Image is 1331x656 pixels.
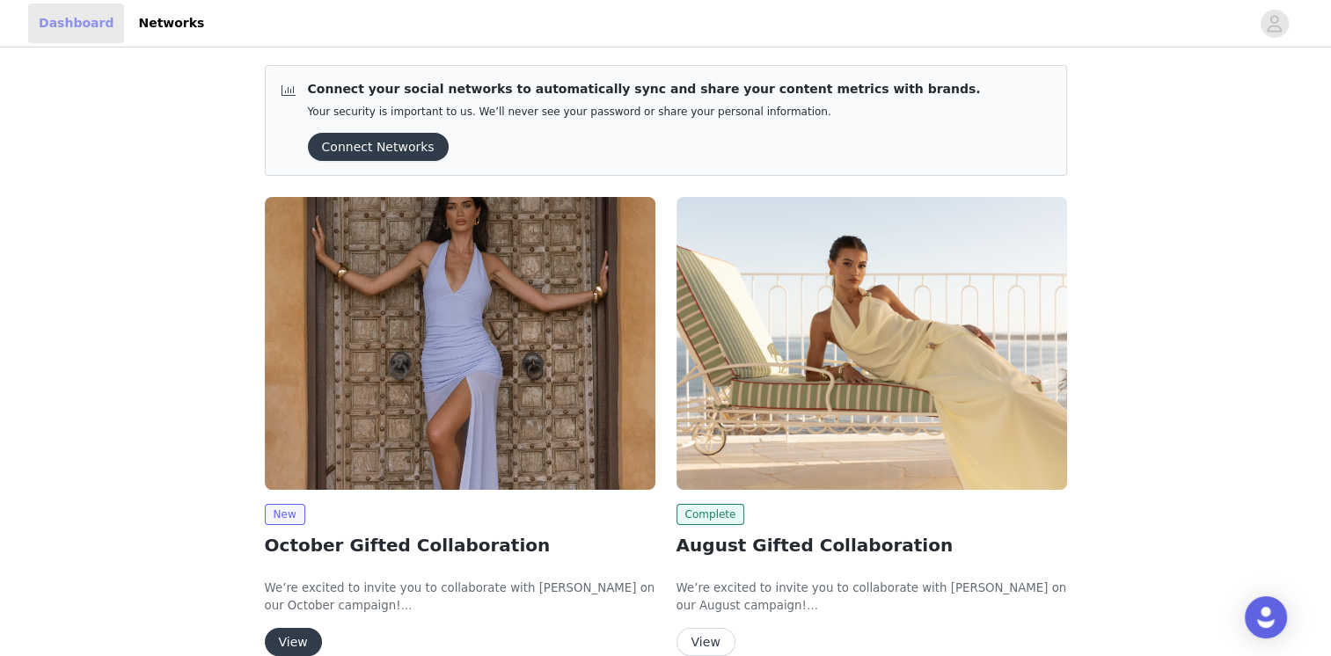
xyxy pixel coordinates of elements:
button: Connect Networks [308,133,449,161]
a: View [676,636,735,649]
img: Peppermayo EU [676,197,1067,490]
div: Open Intercom Messenger [1245,596,1287,638]
a: View [265,636,322,649]
p: Your security is important to us. We’ll never see your password or share your personal information. [308,106,981,119]
button: View [676,628,735,656]
a: Dashboard [28,4,124,43]
h2: October Gifted Collaboration [265,532,655,558]
button: View [265,628,322,656]
a: Networks [128,4,215,43]
span: New [265,504,305,525]
img: Peppermayo EU [265,197,655,490]
div: avatar [1266,10,1283,38]
span: We’re excited to invite you to collaborate with [PERSON_NAME] on our August campaign! [676,581,1067,612]
h2: August Gifted Collaboration [676,532,1067,558]
span: Complete [676,504,745,525]
p: Connect your social networks to automatically sync and share your content metrics with brands. [308,80,981,98]
span: We’re excited to invite you to collaborate with [PERSON_NAME] on our October campaign! [265,581,655,612]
